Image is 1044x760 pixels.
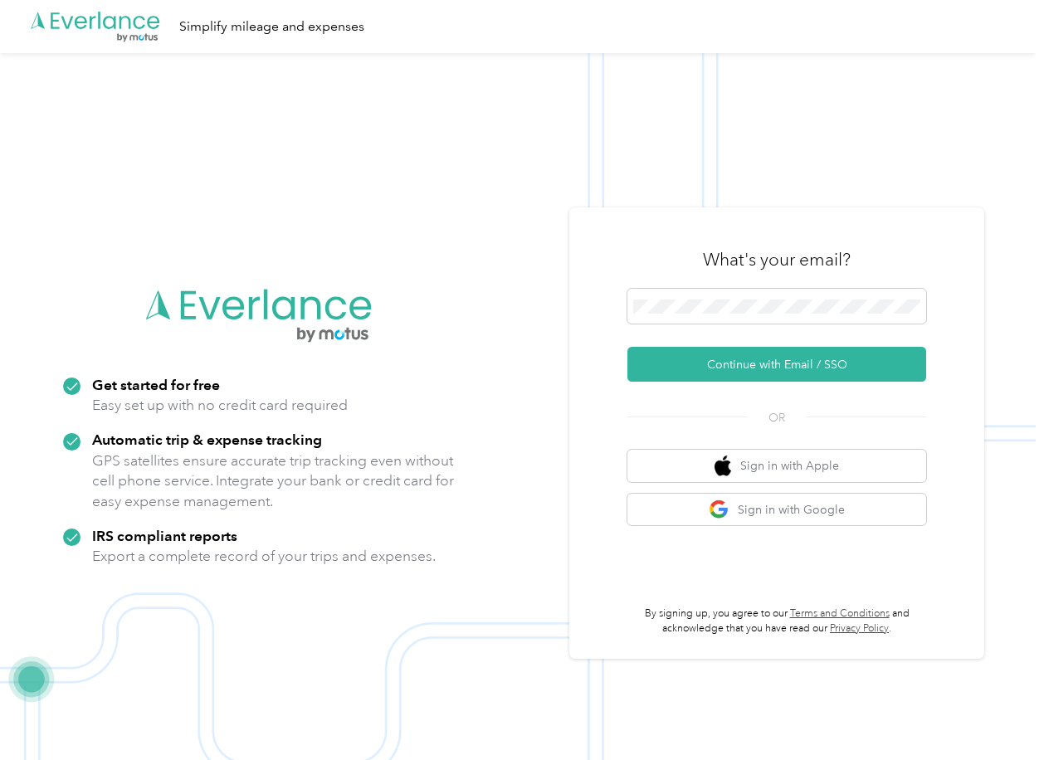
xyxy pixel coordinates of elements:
a: Privacy Policy [830,622,889,635]
button: apple logoSign in with Apple [627,450,926,482]
span: OR [748,409,806,426]
strong: Automatic trip & expense tracking [92,431,322,448]
div: Simplify mileage and expenses [179,17,364,37]
p: GPS satellites ensure accurate trip tracking even without cell phone service. Integrate your bank... [92,451,455,512]
p: By signing up, you agree to our and acknowledge that you have read our . [627,607,926,636]
strong: Get started for free [92,376,220,393]
img: google logo [709,499,729,520]
strong: IRS compliant reports [92,527,237,544]
p: Easy set up with no credit card required [92,395,348,416]
p: Export a complete record of your trips and expenses. [92,546,436,567]
h3: What's your email? [703,248,851,271]
a: Terms and Conditions [790,607,890,620]
button: google logoSign in with Google [627,494,926,526]
button: Continue with Email / SSO [627,347,926,382]
iframe: Everlance-gr Chat Button Frame [951,667,1044,760]
img: apple logo [715,456,731,476]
